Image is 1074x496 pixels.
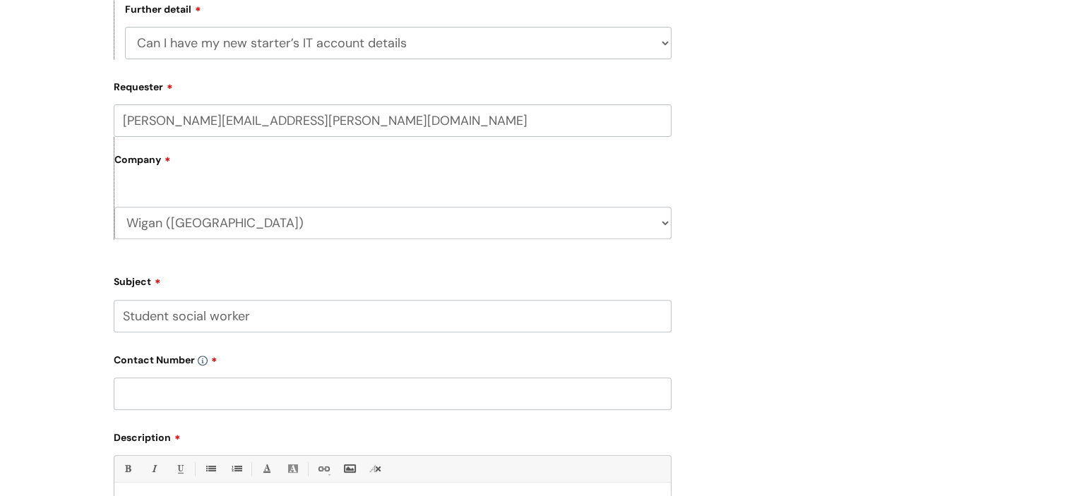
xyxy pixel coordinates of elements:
[145,460,162,478] a: Italic (Ctrl-I)
[201,460,219,478] a: • Unordered List (Ctrl-Shift-7)
[227,460,245,478] a: 1. Ordered List (Ctrl-Shift-8)
[198,356,208,365] img: info-icon.svg
[114,76,672,93] label: Requester
[114,427,672,444] label: Description
[171,460,189,478] a: Underline(Ctrl-U)
[119,460,136,478] a: Bold (Ctrl-B)
[340,460,358,478] a: Insert Image...
[125,1,201,16] label: Further detail
[114,271,672,288] label: Subject
[114,349,672,366] label: Contact Number
[258,460,275,478] a: Font Color
[114,104,672,137] input: Email
[366,460,384,478] a: Remove formatting (Ctrl-\)
[114,149,672,181] label: Company
[284,460,302,478] a: Back Color
[314,460,332,478] a: Link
